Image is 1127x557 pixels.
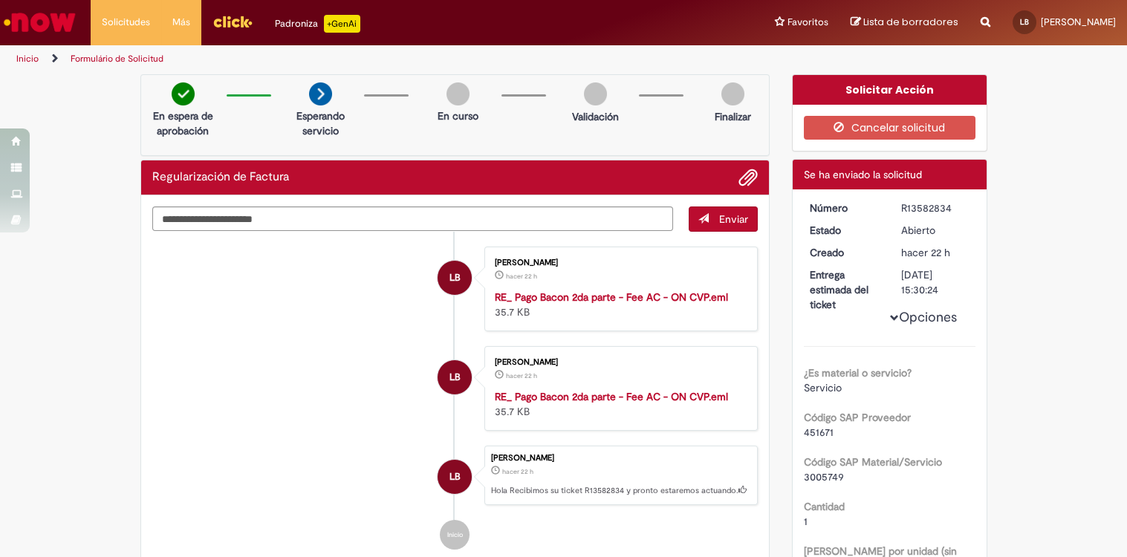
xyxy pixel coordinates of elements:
[901,201,970,215] div: R13582834
[506,371,537,380] span: hacer 22 h
[1020,17,1029,27] span: LB
[438,360,472,394] div: Luciana Boccia
[506,272,537,281] time: 30/09/2025 16:30:10
[901,246,950,259] span: hacer 22 h
[491,454,750,463] div: [PERSON_NAME]
[449,459,461,495] span: LB
[172,15,190,30] span: Más
[446,82,470,105] img: img-circle-grey.png
[495,358,742,367] div: [PERSON_NAME]
[799,245,890,260] dt: Creado
[438,460,472,494] div: Luciana Boccia
[147,108,219,138] p: En espera de aprobación
[495,258,742,267] div: [PERSON_NAME]
[721,82,744,105] img: img-circle-grey.png
[152,206,674,232] textarea: Escriba aquí su mensaje…
[804,500,845,513] b: Cantidad
[863,15,958,29] span: Lista de borradores
[506,371,537,380] time: 30/09/2025 16:29:55
[495,390,728,403] a: RE_ Pago Bacon 2da parte - Fee AC - ON CVP.eml
[11,45,740,73] ul: Rutas de acceso a la página
[495,389,742,419] div: 35.7 KB
[506,272,537,281] span: hacer 22 h
[804,426,834,439] span: 451671
[275,15,360,33] div: Padroniza
[901,223,970,238] div: Abierto
[804,515,808,528] span: 1
[491,485,750,497] p: Hola Recibimos su ticket R13582834 y pronto estaremos actuando.
[804,168,922,181] span: Se ha enviado la solicitud
[172,82,195,105] img: check-circle-green.png
[572,109,619,124] p: Validación
[438,261,472,295] div: Luciana Boccia
[804,381,842,394] span: Servicio
[689,206,758,232] button: Enviar
[502,467,533,476] time: 30/09/2025 16:30:17
[324,15,360,33] p: +GenAi
[804,366,912,380] b: ¿Es material o servicio?
[309,82,332,105] img: arrow-next.png
[495,290,742,319] div: 35.7 KB
[1041,16,1116,28] span: [PERSON_NAME]
[804,470,844,483] span: 3005749
[584,82,607,105] img: img-circle-grey.png
[738,168,758,187] button: Agregar archivos adjuntos
[787,15,828,30] span: Favoritos
[799,201,890,215] dt: Número
[495,290,728,304] a: RE_ Pago Bacon 2da parte - Fee AC - ON CVP.eml
[152,446,759,505] li: Luciana Boccia
[719,212,748,226] span: Enviar
[804,411,911,424] b: Código SAP Proveedor
[804,455,942,469] b: Código SAP Material/Servicio
[804,116,975,140] button: Cancelar solicitud
[1,7,78,37] img: ServiceNow
[793,75,987,105] div: Solicitar Acción
[449,260,461,296] span: LB
[799,223,890,238] dt: Estado
[502,467,533,476] span: hacer 22 h
[16,53,39,65] a: Inicio
[715,109,751,124] p: Finalizar
[71,53,163,65] a: Formulário de Solicitud
[152,171,289,184] h2: Regularización de Factura Historial de tickets
[212,10,253,33] img: click_logo_yellow_360x200.png
[285,108,357,138] p: Esperando servicio
[851,16,958,30] a: Lista de borradores
[799,267,890,312] dt: Entrega estimada del ticket
[901,245,970,260] div: 30/09/2025 16:30:17
[449,359,461,395] span: LB
[438,108,478,123] p: En curso
[102,15,150,30] span: Solicitudes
